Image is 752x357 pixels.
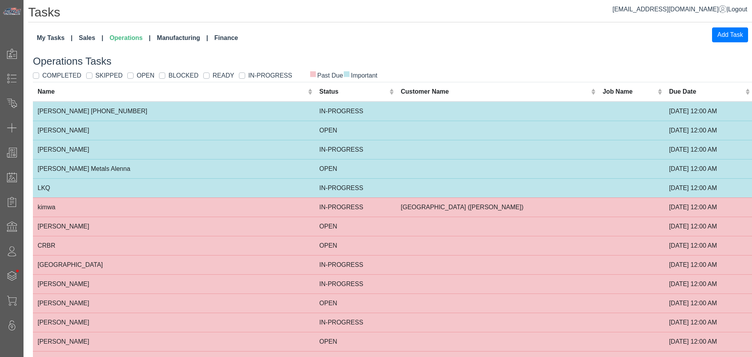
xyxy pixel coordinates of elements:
label: OPEN [137,71,154,80]
label: COMPLETED [42,71,81,80]
a: My Tasks [34,30,76,46]
td: [PERSON_NAME] [33,332,315,351]
label: BLOCKED [168,71,198,80]
div: Name [38,87,306,96]
td: [PERSON_NAME] [33,140,315,159]
td: [DATE] 12:00 AM [664,121,752,140]
td: IN-PROGRESS [315,313,396,332]
a: Manufacturing [154,30,211,46]
td: [DATE] 12:00 AM [664,101,752,121]
td: [DATE] 12:00 AM [664,178,752,198]
td: [GEOGRAPHIC_DATA] ([PERSON_NAME]) [396,198,598,217]
td: OPEN [315,332,396,351]
td: [DATE] 12:00 AM [664,159,752,178]
td: [DATE] 12:00 AM [664,198,752,217]
a: Finance [211,30,241,46]
label: SKIPPED [96,71,123,80]
td: IN-PROGRESS [315,178,396,198]
h3: Operations Tasks [33,55,752,67]
label: IN-PROGRESS [248,71,292,80]
div: Customer Name [401,87,589,96]
img: Metals Direct Inc Logo [2,7,22,16]
td: LKQ [33,178,315,198]
a: Sales [76,30,106,46]
span: ■ [309,71,316,76]
td: [DATE] 12:00 AM [664,217,752,236]
td: OPEN [315,294,396,313]
td: [DATE] 12:00 AM [664,236,752,255]
td: IN-PROGRESS [315,274,396,294]
td: IN-PROGRESS [315,255,396,274]
div: Status [319,87,387,96]
td: IN-PROGRESS [315,101,396,121]
td: [DATE] 12:00 AM [664,274,752,294]
td: [DATE] 12:00 AM [664,313,752,332]
td: [PERSON_NAME] [33,217,315,236]
td: kimwa [33,198,315,217]
span: Logout [728,6,747,13]
td: [PERSON_NAME] Metals Alenna [33,159,315,178]
span: Past Due [309,72,343,79]
span: Important [343,72,378,79]
a: [EMAIL_ADDRESS][DOMAIN_NAME] [613,6,727,13]
button: Add Task [712,27,748,42]
div: Due Date [669,87,743,96]
td: IN-PROGRESS [315,140,396,159]
td: OPEN [315,236,396,255]
td: [PERSON_NAME] [33,121,315,140]
td: OPEN [315,121,396,140]
td: OPEN [315,159,396,178]
td: [PERSON_NAME] [33,313,315,332]
a: Operations [107,30,154,46]
td: [PERSON_NAME] [33,274,315,294]
td: [PERSON_NAME] [33,294,315,313]
td: [DATE] 12:00 AM [664,294,752,313]
h1: Tasks [28,5,752,22]
td: [PERSON_NAME] [PHONE_NUMBER] [33,101,315,121]
span: • [7,258,27,284]
td: IN-PROGRESS [315,198,396,217]
div: Job Name [603,87,656,96]
td: [DATE] 12:00 AM [664,140,752,159]
div: | [613,5,747,14]
td: CRBR [33,236,315,255]
td: [DATE] 12:00 AM [664,332,752,351]
td: [DATE] 12:00 AM [664,255,752,274]
td: [GEOGRAPHIC_DATA] [33,255,315,274]
span: ■ [343,71,350,76]
label: READY [213,71,234,80]
td: OPEN [315,217,396,236]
